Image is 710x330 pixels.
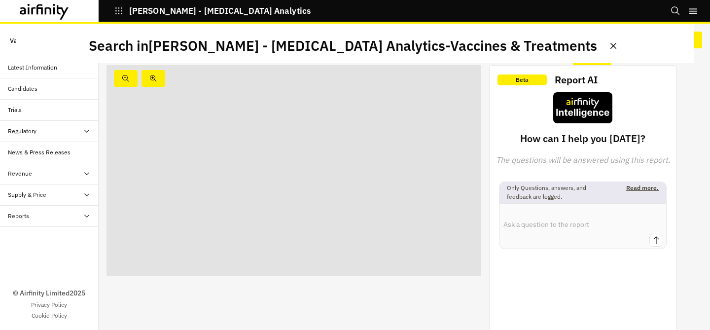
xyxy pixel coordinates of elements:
div: Regulatory [8,127,36,136]
p: © Airfinity Limited 2025 [13,288,85,298]
p: [PERSON_NAME] - [MEDICAL_DATA] Analytics [129,6,311,15]
button: [PERSON_NAME] - [MEDICAL_DATA] Analytics [114,2,311,19]
a: Privacy Policy [31,300,67,309]
button: Close [605,38,621,54]
a: Cookie Policy [32,311,67,320]
p: Search in [PERSON_NAME] - [MEDICAL_DATA] Analytics - Vaccines & Treatments [89,36,597,56]
button: Search [671,2,680,19]
img: airfinity-intelligence.5d2e38ac6ab089b05e792b5baf3e13f7.svg [553,92,612,123]
div: Candidates [8,84,37,93]
p: Only Questions, answers, and feedback are logged. [499,182,618,203]
div: Reports [8,212,29,220]
p: How can I help you [DATE]? [520,131,645,146]
i: The questions will be answered using this report. [496,154,670,166]
p: Vaccines & Treatments [10,32,77,49]
h2: Report AI [555,71,598,89]
div: Trials [8,106,22,114]
div: News & Press Releases [8,148,71,157]
p: Beta [497,74,547,85]
div: Supply & Price [8,190,46,199]
div: Revenue [8,169,32,178]
p: Read more. [618,182,667,203]
div: Latest Information [8,63,57,72]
